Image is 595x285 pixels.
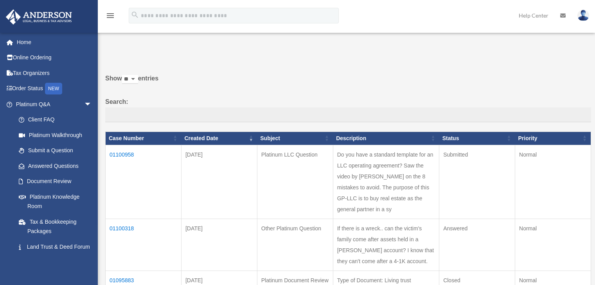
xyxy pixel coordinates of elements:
a: Document Review [11,174,100,189]
td: 01100318 [106,219,182,271]
i: search [131,11,139,19]
th: Created Date: activate to sort column ascending [181,132,257,145]
th: Priority: activate to sort column ascending [515,132,591,145]
a: Land Trust & Deed Forum [11,239,100,255]
td: Normal [515,219,591,271]
td: Answered [439,219,515,271]
a: Platinum Knowledge Room [11,189,100,214]
th: Case Number: activate to sort column ascending [106,132,182,145]
img: User Pic [577,10,589,21]
a: Client FAQ [11,112,100,128]
a: Platinum Walkthrough [11,127,100,143]
a: Online Ordering [5,50,104,66]
td: Other Platinum Question [257,219,333,271]
th: Subject: activate to sort column ascending [257,132,333,145]
a: Order StatusNEW [5,81,104,97]
td: If there is a wreck.. can the victim's family come after assets held in a [PERSON_NAME] account? ... [333,219,439,271]
select: Showentries [122,75,138,84]
td: 01100958 [106,145,182,219]
td: Do you have a standard template for an LLC operating agreement? Saw the video by [PERSON_NAME] on... [333,145,439,219]
span: arrow_drop_down [84,96,100,112]
i: menu [106,11,115,20]
a: Answered Questions [11,158,96,174]
a: Home [5,34,104,50]
a: menu [106,14,115,20]
a: Tax Organizers [5,65,104,81]
div: NEW [45,83,62,94]
th: Description: activate to sort column ascending [333,132,439,145]
input: Search: [105,107,591,122]
td: [DATE] [181,145,257,219]
a: Platinum Q&Aarrow_drop_down [5,96,100,112]
a: Portal Feedback [11,255,100,270]
td: [DATE] [181,219,257,271]
a: Submit a Question [11,143,100,159]
td: Normal [515,145,591,219]
label: Show entries [105,73,591,92]
img: Anderson Advisors Platinum Portal [4,9,74,25]
td: Platinum LLC Question [257,145,333,219]
td: Submitted [439,145,515,219]
th: Status: activate to sort column ascending [439,132,515,145]
label: Search: [105,96,591,122]
a: Tax & Bookkeeping Packages [11,214,100,239]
